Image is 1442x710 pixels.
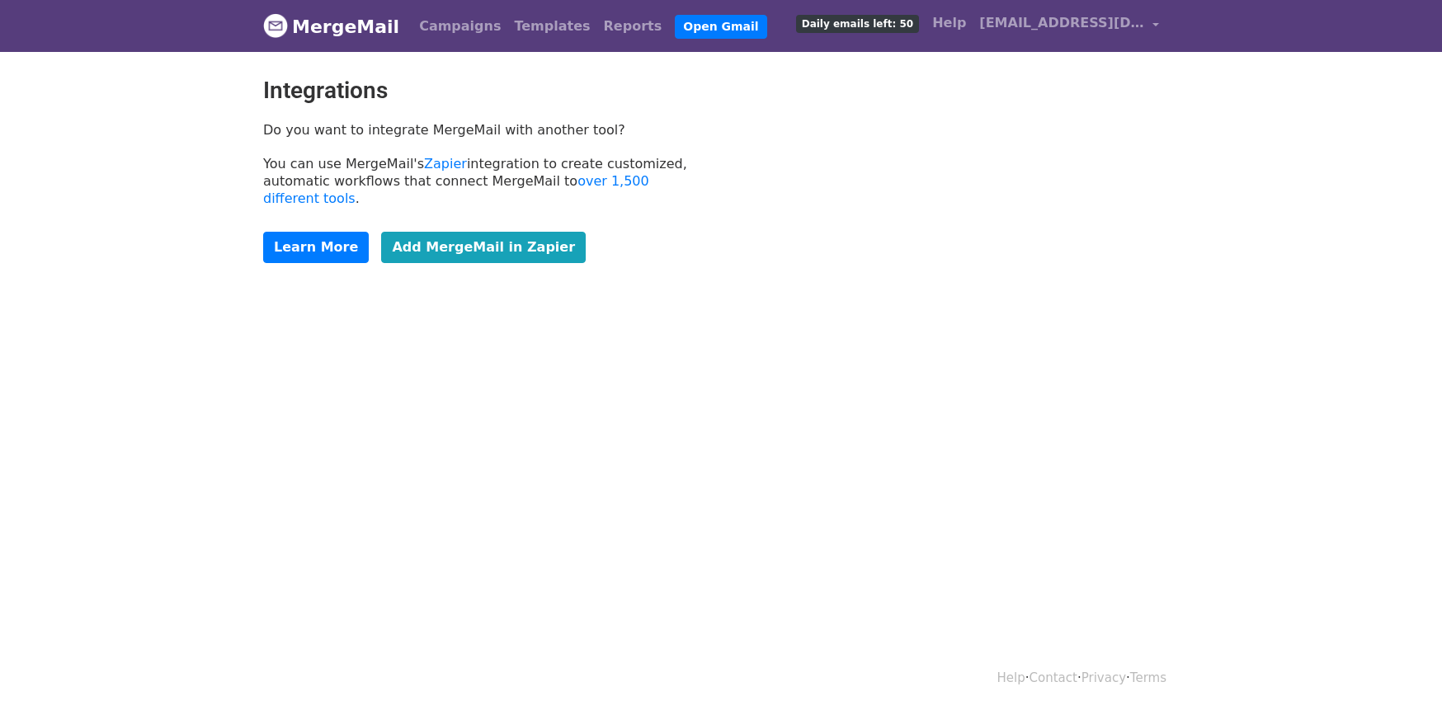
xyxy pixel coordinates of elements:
[1030,670,1077,685] a: Contact
[263,121,709,139] p: Do you want to integrate MergeMail with another tool?
[973,7,1166,45] a: [EMAIL_ADDRESS][DOMAIN_NAME]
[1081,670,1126,685] a: Privacy
[263,13,288,38] img: MergeMail logo
[263,9,399,44] a: MergeMail
[412,10,507,43] a: Campaigns
[796,15,919,33] span: Daily emails left: 50
[381,232,586,263] a: Add MergeMail in Zapier
[263,77,709,105] h2: Integrations
[1130,670,1166,685] a: Terms
[263,173,649,206] a: over 1,500 different tools
[926,7,973,40] a: Help
[675,15,766,39] a: Open Gmail
[507,10,596,43] a: Templates
[997,670,1025,685] a: Help
[979,13,1144,33] span: [EMAIL_ADDRESS][DOMAIN_NAME]
[789,7,926,40] a: Daily emails left: 50
[597,10,669,43] a: Reports
[424,156,467,172] a: Zapier
[263,232,369,263] a: Learn More
[263,155,709,207] p: You can use MergeMail's integration to create customized, automatic workflows that connect MergeM...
